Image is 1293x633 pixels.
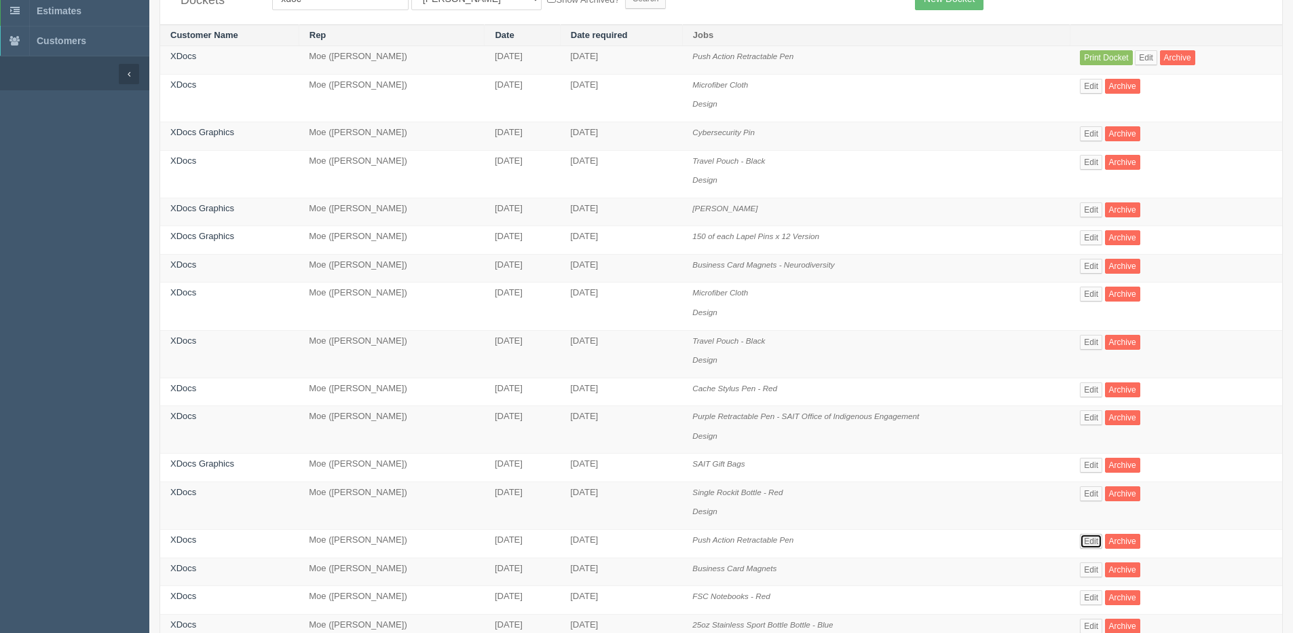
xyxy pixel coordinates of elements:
a: XDocs [170,535,196,545]
td: [DATE] [560,482,682,529]
td: Moe ([PERSON_NAME]) [299,122,485,151]
a: XDocs Graphics [170,231,234,241]
a: Archive [1105,126,1140,141]
td: [DATE] [560,530,682,558]
td: [DATE] [560,198,682,226]
td: [DATE] [485,122,560,151]
td: [DATE] [485,74,560,122]
a: Archive [1105,410,1140,425]
a: Rep [310,30,326,40]
td: [DATE] [560,46,682,75]
td: Moe ([PERSON_NAME]) [299,330,485,378]
td: [DATE] [485,254,560,283]
i: 150 of each Lapel Pins x 12 Version [692,232,819,240]
i: 25oz Stainless Sport Bottle Bottle - Blue [692,620,833,629]
a: Archive [1105,335,1140,350]
td: Moe ([PERSON_NAME]) [299,150,485,198]
td: [DATE] [560,558,682,586]
i: Design [692,355,717,364]
a: XDocs [170,591,196,601]
a: Edit [1080,335,1102,350]
a: XDocs [170,79,196,90]
a: Archive [1105,458,1140,473]
a: Edit [1080,126,1102,141]
a: XDocs [170,487,196,497]
td: Moe ([PERSON_NAME]) [299,198,485,226]
a: XDocs [170,619,196,630]
td: Moe ([PERSON_NAME]) [299,530,485,558]
td: [DATE] [485,283,560,330]
td: [DATE] [485,150,560,198]
a: XDocs [170,383,196,393]
a: Edit [1080,562,1102,577]
td: [DATE] [560,586,682,615]
a: Archive [1105,534,1140,549]
td: [DATE] [485,558,560,586]
i: [PERSON_NAME] [692,204,757,213]
td: [DATE] [560,330,682,378]
i: Travel Pouch - Black [692,156,765,165]
i: Cybersecurity Pin [692,128,755,137]
td: Moe ([PERSON_NAME]) [299,586,485,615]
td: [DATE] [560,378,682,406]
a: Edit [1080,259,1102,274]
i: Single Rockit Bottle - Red [692,488,783,496]
a: Archive [1105,259,1140,274]
i: Design [692,99,717,108]
a: Archive [1105,79,1140,94]
i: Design [692,507,717,516]
a: Archive [1105,287,1140,302]
a: Archive [1160,50,1195,65]
a: Date [495,30,514,40]
a: Edit [1080,79,1102,94]
a: Edit [1080,410,1102,425]
td: [DATE] [560,254,682,283]
td: Moe ([PERSON_NAME]) [299,254,485,283]
a: Edit [1080,382,1102,397]
i: Push Action Retractable Pen [692,535,793,544]
a: Archive [1105,155,1140,170]
td: Moe ([PERSON_NAME]) [299,46,485,75]
a: Edit [1080,287,1102,302]
td: [DATE] [485,482,560,529]
a: XDocs [170,411,196,421]
i: Design [692,308,717,316]
td: [DATE] [560,454,682,482]
a: Edit [1135,50,1157,65]
i: Microfiber Cloth [692,288,748,297]
a: XDocs Graphics [170,127,234,137]
td: [DATE] [485,406,560,454]
td: Moe ([PERSON_NAME]) [299,283,485,330]
td: [DATE] [560,406,682,454]
a: Edit [1080,155,1102,170]
i: Business Card Magnets [692,564,776,573]
td: [DATE] [485,378,560,406]
td: [DATE] [560,122,682,151]
i: Design [692,175,717,184]
span: Estimates [37,5,81,16]
td: [DATE] [560,226,682,255]
a: Edit [1080,458,1102,473]
td: Moe ([PERSON_NAME]) [299,454,485,482]
td: [DATE] [485,586,560,615]
i: Push Action Retractable Pen [692,52,793,60]
td: Moe ([PERSON_NAME]) [299,74,485,122]
a: XDocs Graphics [170,203,234,213]
a: Edit [1080,230,1102,245]
a: XDocs Graphics [170,458,234,469]
a: XDocs [170,259,196,270]
i: Business Card Magnets - Neurodiversity [692,260,834,269]
td: [DATE] [485,454,560,482]
span: Customers [37,35,86,46]
a: Archive [1105,486,1140,501]
a: XDocs [170,156,196,166]
i: Microfiber Cloth [692,80,748,89]
i: Cache Stylus Pen - Red [692,384,777,393]
a: Archive [1105,590,1140,605]
td: [DATE] [485,530,560,558]
td: [DATE] [560,283,682,330]
td: Moe ([PERSON_NAME]) [299,406,485,454]
td: [DATE] [560,150,682,198]
th: Jobs [682,24,1070,46]
td: Moe ([PERSON_NAME]) [299,226,485,255]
